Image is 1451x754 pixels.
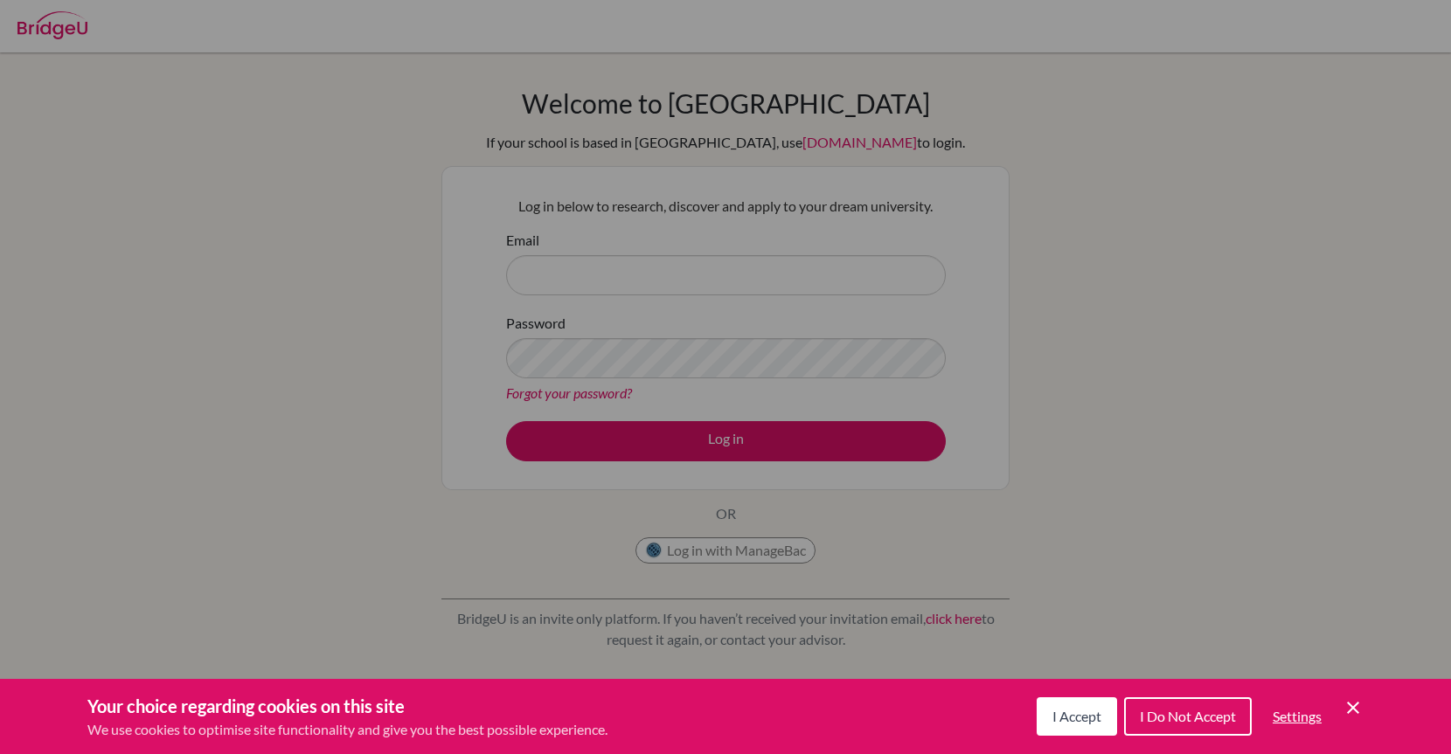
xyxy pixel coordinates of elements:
[1052,708,1101,724] span: I Accept
[1124,697,1252,736] button: I Do Not Accept
[87,719,607,740] p: We use cookies to optimise site functionality and give you the best possible experience.
[87,693,607,719] h3: Your choice regarding cookies on this site
[1273,708,1322,724] span: Settings
[1140,708,1236,724] span: I Do Not Accept
[1343,697,1364,718] button: Save and close
[1259,699,1336,734] button: Settings
[1037,697,1117,736] button: I Accept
